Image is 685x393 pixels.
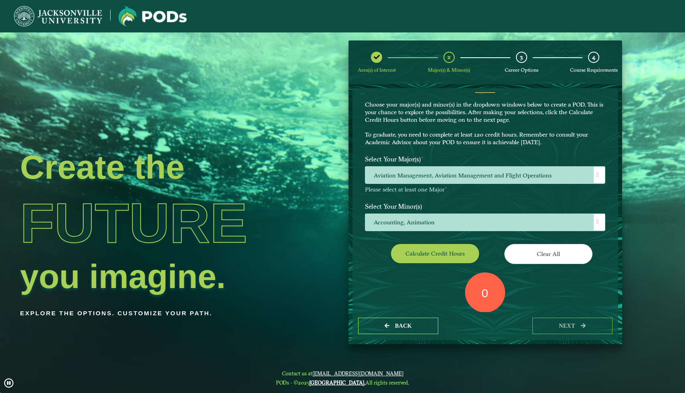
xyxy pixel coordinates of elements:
h2: Create the [20,150,288,184]
button: Clear All [504,244,592,264]
a: [GEOGRAPHIC_DATA]. [309,379,365,386]
h2: you imagine. [20,260,288,293]
h1: Future [20,187,288,260]
span: Aviation Management, Aviation Management and Flight Operations [365,167,605,184]
sup: ⋆ [421,154,424,160]
span: Career Options [505,67,538,73]
span: PODs - ©2025 All rights reserved. [276,379,409,386]
span: 3 [520,53,523,61]
sup: ⋆ [445,185,447,190]
p: Explore the options. Customize your path. [20,307,288,319]
button: Calculate credit hours [391,244,479,263]
label: 0 [482,286,488,301]
a: [EMAIL_ADDRESS][DOMAIN_NAME] [312,370,403,377]
img: Jacksonville University logo [119,6,187,26]
span: Course Requirements [570,67,618,73]
span: Back [395,323,412,329]
button: Back [358,318,438,334]
p: Please select at least one Major [365,186,605,193]
span: Area(s) of Interest [358,67,396,73]
span: 4 [592,53,595,61]
img: Jacksonville University logo [14,6,102,26]
span: Accounting, Animation [365,214,605,231]
p: Choose your major(s) and minor(s) in the dropdown windows below to create a POD. This is your cha... [365,101,605,146]
button: next [532,318,612,334]
span: Major(s) & Minor(s) [428,67,470,73]
label: Select Your Major(s) [359,152,611,167]
span: Contact us at [276,370,409,377]
span: 2 [447,53,451,61]
label: Select Your Minor(s) [359,199,611,214]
